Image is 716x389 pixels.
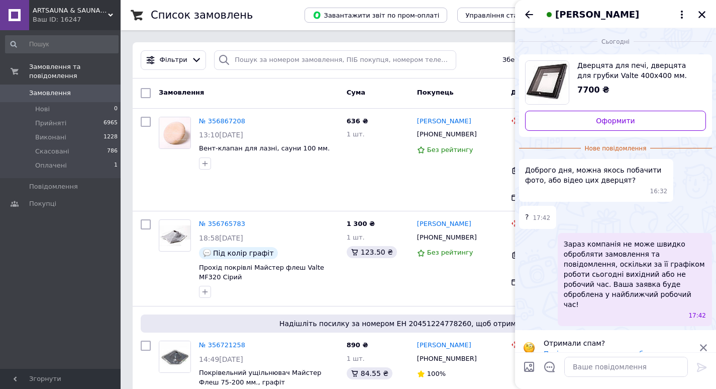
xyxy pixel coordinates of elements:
[577,60,698,81] span: Дверцята для печі, дверцята для грубки Valte 400х400 мм.
[577,85,609,95] span: 7700 ₴
[525,212,529,222] span: ?
[29,89,71,98] span: Замовлення
[159,225,190,246] img: Фото товару
[427,249,473,256] span: Без рейтингу
[159,117,191,149] a: Фото товару
[564,239,706,309] span: Зараз компанія не може швидко обробляти замовлення та повідомлення, оскільки за її графіком робот...
[347,246,397,258] div: 123.50 ₴
[199,369,322,386] a: Покрівельний ущільнювач Майстер Флеш 75-200 мм., графіт
[199,220,245,227] a: № 356765783
[107,147,118,156] span: 786
[5,35,119,53] input: Пошук
[415,352,479,365] div: [PHONE_NUMBER]
[555,8,639,21] span: [PERSON_NAME]
[533,214,550,222] span: 17:42 12.08.2025
[696,9,708,21] button: Закрити
[347,89,365,96] span: Cума
[502,55,571,65] span: Збережені фільтри:
[347,355,365,362] span: 1 шт.
[313,11,439,20] span: Завантажити звіт по пром-оплаті
[457,8,550,23] button: Управління статусами
[199,341,245,349] a: № 356721258
[199,355,243,363] span: 14:49[DATE]
[415,231,479,244] div: [PHONE_NUMBER]
[519,36,712,46] div: 12.08.2025
[526,61,569,104] img: 1072145719_w80_h80_dvertsa-dlya-pechi.jpg
[151,9,253,21] h1: Список замовлень
[347,367,392,379] div: 84.55 ₴
[417,219,471,229] a: [PERSON_NAME]
[35,119,66,128] span: Прийняті
[35,161,67,170] span: Оплачені
[159,341,191,373] a: Фото товару
[159,219,191,252] a: Фото товару
[104,119,118,128] span: 6965
[347,341,368,349] span: 890 ₴
[417,341,471,350] a: [PERSON_NAME]
[199,131,243,139] span: 13:10[DATE]
[347,130,365,138] span: 1 шт.
[650,187,668,196] span: 16:32 12.08.2025
[525,111,706,131] a: Оформити
[544,338,693,348] p: Отримали спам?
[35,133,66,142] span: Виконані
[688,312,706,320] span: 17:42 12.08.2025
[35,147,69,156] span: Скасовані
[417,89,454,96] span: Покупець
[213,249,274,257] span: Під колір графіт
[29,62,121,81] span: Замовлення та повідомлення
[33,6,108,15] span: ARTSAUNA & SAUNASHOP — магазин обладнання для сауни, лазні та хамаму
[544,350,676,358] button: Повідомити про спам та заблокувати
[465,12,542,19] span: Управління статусами
[525,60,706,105] a: Переглянути товар
[581,144,651,153] span: Нове повідомлення
[543,360,556,373] button: Відкрити шаблони відповідей
[347,234,365,241] span: 1 шт.
[104,133,118,142] span: 1228
[114,161,118,170] span: 1
[523,342,535,354] img: :face_with_monocle:
[159,117,190,148] img: Фото товару
[33,15,121,24] div: Ваш ID: 16247
[35,105,50,114] span: Нові
[159,341,190,372] img: Фото товару
[427,370,446,377] span: 100%
[199,144,330,152] a: Вент-клапан для лазні, сауни 100 мм.
[415,128,479,141] div: [PHONE_NUMBER]
[145,319,692,329] span: Надішліть посилку за номером ЕН 20451224778260, щоб отримати оплату
[199,234,243,242] span: 18:58[DATE]
[29,182,78,191] span: Повідомлення
[543,8,688,21] button: [PERSON_NAME]
[597,38,634,46] span: Сьогодні
[304,8,447,23] button: Завантажити звіт по пром-оплаті
[347,220,375,227] span: 1 300 ₴
[214,50,456,70] input: Пошук за номером замовлення, ПІБ покупця, номером телефону, Email, номером накладної
[347,117,368,125] span: 636 ₴
[511,89,585,96] span: Доставка та оплата
[159,89,204,96] span: Замовлення
[523,9,535,21] button: Назад
[417,117,471,126] a: [PERSON_NAME]
[114,105,118,114] span: 0
[160,55,187,65] span: Фільтри
[199,117,245,125] a: № 356867208
[525,165,667,185] span: Доброго дня, можна якось побачити фото, або відео цих дверцят?
[427,146,473,153] span: Без рейтингу
[203,249,211,257] img: :speech_balloon:
[199,264,324,281] a: Прохід покрівлі Майстер флеш Valte MF320 Сірий
[29,199,56,208] span: Покупці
